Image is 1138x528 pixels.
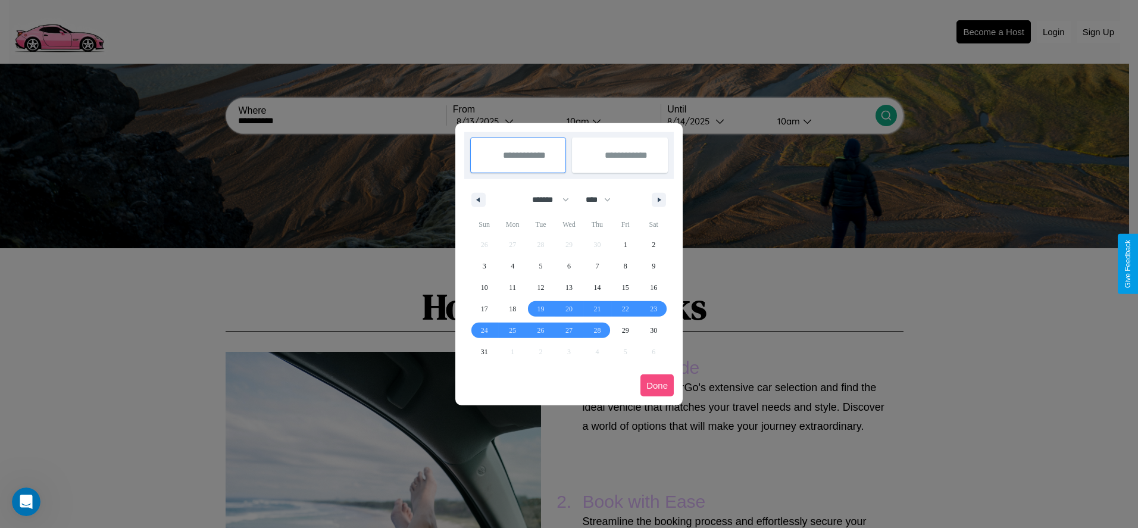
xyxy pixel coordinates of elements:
[650,320,657,341] span: 30
[640,320,668,341] button: 30
[555,298,583,320] button: 20
[652,255,655,277] span: 9
[611,255,639,277] button: 8
[583,277,611,298] button: 14
[1124,240,1132,288] div: Give Feedback
[527,298,555,320] button: 19
[611,320,639,341] button: 29
[509,320,516,341] span: 25
[583,255,611,277] button: 7
[611,234,639,255] button: 1
[537,320,545,341] span: 26
[624,255,627,277] span: 8
[622,320,629,341] span: 29
[470,341,498,363] button: 31
[527,277,555,298] button: 12
[481,341,488,363] span: 31
[481,320,488,341] span: 24
[555,215,583,234] span: Wed
[498,298,526,320] button: 18
[640,215,668,234] span: Sat
[640,374,674,396] button: Done
[611,277,639,298] button: 15
[583,215,611,234] span: Thu
[565,320,573,341] span: 27
[650,298,657,320] span: 23
[498,320,526,341] button: 25
[555,320,583,341] button: 27
[498,277,526,298] button: 11
[555,255,583,277] button: 6
[539,255,543,277] span: 5
[470,255,498,277] button: 3
[593,320,601,341] span: 28
[583,298,611,320] button: 21
[652,234,655,255] span: 2
[611,215,639,234] span: Fri
[565,298,573,320] span: 20
[470,298,498,320] button: 17
[470,215,498,234] span: Sun
[527,215,555,234] span: Tue
[622,298,629,320] span: 22
[12,488,40,516] iframe: Intercom live chat
[498,255,526,277] button: 4
[595,255,599,277] span: 7
[470,277,498,298] button: 10
[611,298,639,320] button: 22
[640,277,668,298] button: 16
[481,277,488,298] span: 10
[640,255,668,277] button: 9
[509,277,516,298] span: 11
[511,255,514,277] span: 4
[567,255,571,277] span: 6
[640,298,668,320] button: 23
[527,255,555,277] button: 5
[537,298,545,320] span: 19
[565,277,573,298] span: 13
[622,277,629,298] span: 15
[650,277,657,298] span: 16
[481,298,488,320] span: 17
[593,298,601,320] span: 21
[624,234,627,255] span: 1
[483,255,486,277] span: 3
[593,277,601,298] span: 14
[583,320,611,341] button: 28
[470,320,498,341] button: 24
[509,298,516,320] span: 18
[555,277,583,298] button: 13
[640,234,668,255] button: 2
[537,277,545,298] span: 12
[498,215,526,234] span: Mon
[527,320,555,341] button: 26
